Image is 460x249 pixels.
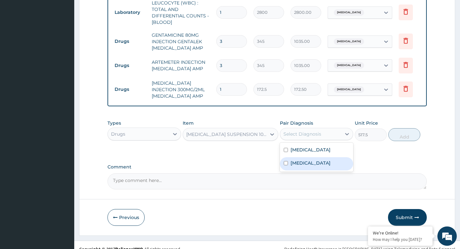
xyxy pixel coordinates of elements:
[34,36,108,44] div: Chat with us now
[373,230,428,236] div: We're Online!
[148,29,213,54] td: GENTAMICINE 80MG INJECTION GENTALEK [MEDICAL_DATA] AMP
[291,147,331,153] label: [MEDICAL_DATA]
[355,120,378,126] label: Unit Price
[111,35,148,47] td: Drugs
[12,32,26,48] img: d_794563401_company_1708531726252_794563401
[111,83,148,95] td: Drugs
[3,176,123,198] textarea: Type your message and hit 'Enter'
[334,86,364,93] span: [MEDICAL_DATA]
[148,77,213,102] td: [MEDICAL_DATA] INJECTION 300MG/2ML [MEDICAL_DATA] AMP
[148,56,213,75] td: ARTEMETER INJECTION [MEDICAL_DATA] AMP
[388,209,427,226] button: Submit
[388,128,420,141] button: Add
[107,209,145,226] button: Previous
[37,81,89,146] span: We're online!
[106,3,121,19] div: Minimize live chat window
[283,131,321,137] div: Select Diagnosis
[107,164,427,170] label: Comment
[334,62,364,69] span: [MEDICAL_DATA]
[186,131,267,138] div: [MEDICAL_DATA] SUSPENSION 100ML [AFRAB] 100ML [MEDICAL_DATA] BTL
[111,60,148,72] td: Drugs
[373,237,428,242] p: How may I help you today?
[280,120,313,126] label: Pair Diagnosis
[183,120,194,126] label: Item
[111,131,125,137] div: Drugs
[111,6,148,18] td: Laboratory
[107,120,121,126] label: Types
[291,160,331,166] label: [MEDICAL_DATA]
[334,9,364,16] span: [MEDICAL_DATA]
[334,38,364,45] span: [MEDICAL_DATA]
